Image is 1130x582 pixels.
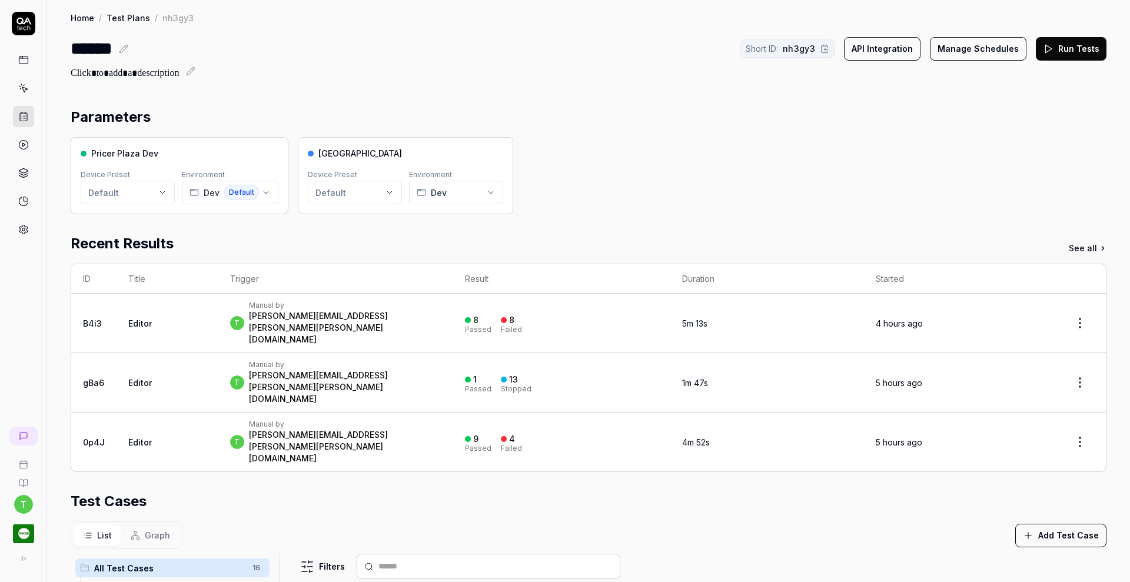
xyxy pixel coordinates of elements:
span: nh3gy3 [783,42,815,55]
div: Failed [501,326,522,333]
th: ID [71,264,117,294]
time: 5m 13s [682,318,707,328]
span: All Test Cases [94,562,245,574]
label: Environment [182,170,225,179]
th: Result [453,264,671,294]
span: 16 [248,561,265,575]
div: [PERSON_NAME][EMAIL_ADDRESS][PERSON_NAME][PERSON_NAME][DOMAIN_NAME] [249,310,441,345]
a: B4i3 [83,318,102,328]
label: Device Preset [81,170,130,179]
span: Dev [431,187,447,199]
span: List [97,529,112,541]
div: / [99,12,102,24]
a: Home [71,12,94,24]
th: Started [864,264,1054,294]
a: Documentation [5,469,42,488]
button: Graph [121,524,180,546]
button: Add Test Case [1015,524,1106,547]
div: Manual by [249,301,441,310]
h2: Recent Results [71,233,174,254]
button: Default [81,181,175,204]
th: Trigger [218,264,453,294]
button: t [14,495,33,514]
a: Editor [128,378,152,388]
div: / [155,12,158,24]
img: Pricer.com Logo [13,523,34,544]
button: Pricer.com Logo [5,514,42,547]
span: Short ID: [746,42,778,55]
div: 4 [509,434,515,444]
h2: Parameters [71,107,151,128]
div: Stopped [501,385,531,393]
div: [PERSON_NAME][EMAIL_ADDRESS][PERSON_NAME][PERSON_NAME][DOMAIN_NAME] [249,429,441,464]
div: Passed [465,385,491,393]
time: 4 hours ago [876,318,923,328]
a: Book a call with us [5,450,42,469]
a: Editor [128,437,152,447]
div: Default [88,187,119,199]
a: Test Plans [107,12,150,24]
button: DevDefault [182,181,278,204]
div: Passed [465,326,491,333]
div: Failed [501,445,522,452]
label: Device Preset [308,170,357,179]
button: API Integration [844,37,920,61]
a: 0p4J [83,437,105,447]
a: gBa6 [83,378,104,388]
th: Title [117,264,218,294]
a: Editor [128,318,152,328]
div: 8 [473,315,478,325]
span: Dev [204,187,220,199]
div: [PERSON_NAME][EMAIL_ADDRESS][PERSON_NAME][PERSON_NAME][DOMAIN_NAME] [249,370,441,405]
time: 5 hours ago [876,378,922,388]
span: Default [224,185,259,200]
div: Passed [465,445,491,452]
div: Default [315,187,346,199]
label: Environment [409,170,452,179]
div: 8 [509,315,514,325]
time: 4m 52s [682,437,710,447]
div: 1 [473,374,477,385]
th: Duration [670,264,863,294]
span: Graph [145,529,170,541]
time: 5 hours ago [876,437,922,447]
div: Manual by [249,420,441,429]
h2: Test Cases [71,491,147,512]
button: Default [308,181,402,204]
time: 1m 47s [682,378,708,388]
button: Dev [409,181,503,204]
div: 9 [473,434,478,444]
button: Run Tests [1036,37,1106,61]
span: t [230,375,244,390]
span: Pricer Plaza Dev [91,147,158,159]
div: Manual by [249,360,441,370]
span: t [230,435,244,449]
span: t [230,316,244,330]
span: [GEOGRAPHIC_DATA] [318,147,402,159]
a: New conversation [9,427,38,445]
button: Filters [293,555,352,578]
div: 13 [509,374,518,385]
div: nh3gy3 [162,12,194,24]
button: Manage Schedules [930,37,1026,61]
button: List [74,524,121,546]
a: See all [1069,242,1106,254]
